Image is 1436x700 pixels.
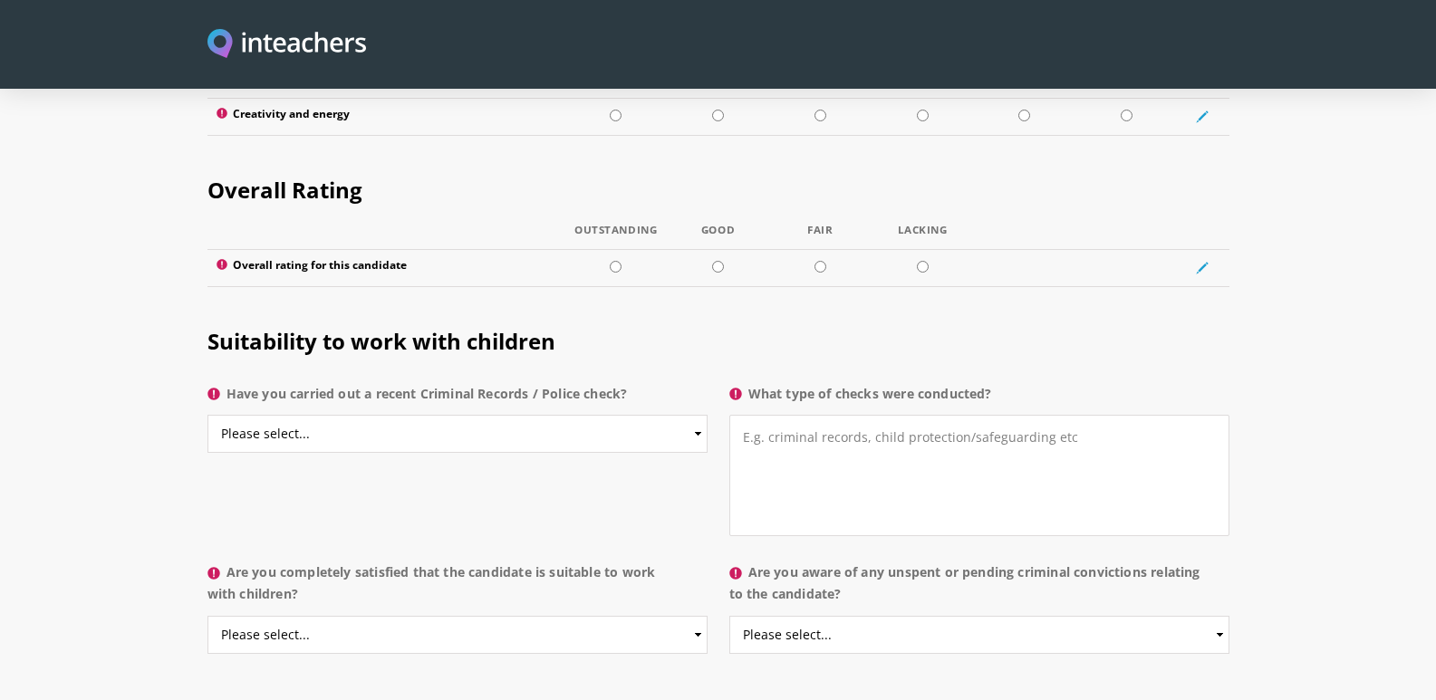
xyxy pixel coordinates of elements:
img: Inteachers [207,29,367,61]
a: Visit this site's homepage [207,29,367,61]
label: Are you aware of any unspent or pending criminal convictions relating to the candidate? [729,561,1229,616]
span: Overall Rating [207,175,362,205]
label: Creativity and energy [217,108,556,126]
span: Suitability to work with children [207,326,555,356]
label: Have you carried out a recent Criminal Records / Police check? [207,383,708,416]
label: Overall rating for this candidate [217,259,556,277]
th: Good [667,225,769,250]
label: Are you completely satisfied that the candidate is suitable to work with children? [207,561,708,616]
th: Outstanding [564,225,667,250]
th: Fair [769,225,872,250]
label: What type of checks were conducted? [729,383,1229,416]
th: Lacking [872,225,974,250]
